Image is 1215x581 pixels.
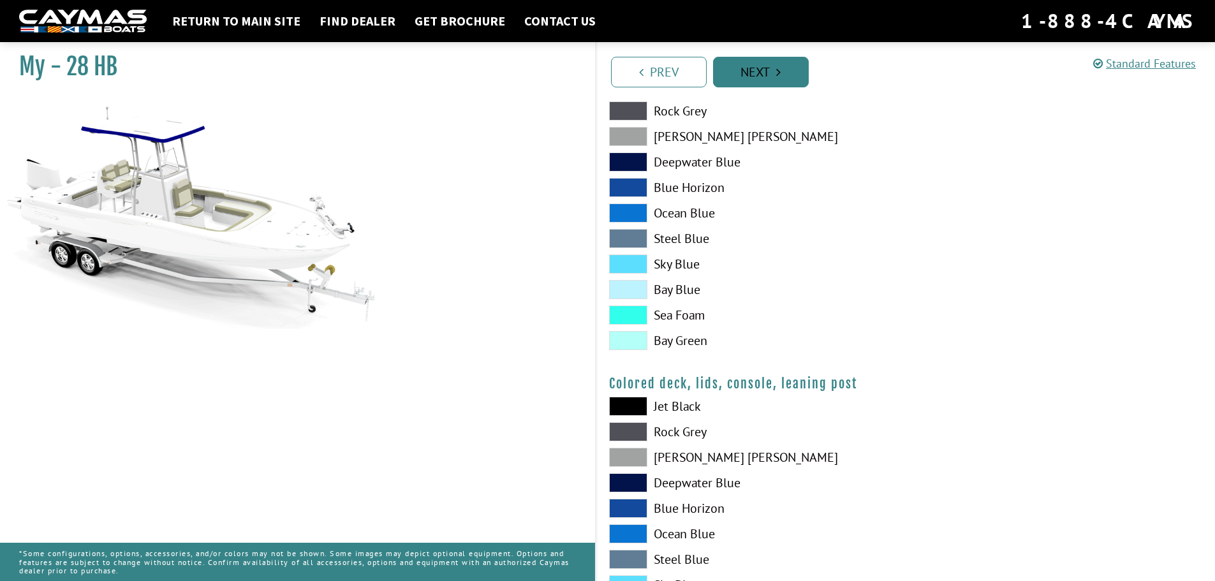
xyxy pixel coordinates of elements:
label: Ocean Blue [609,524,893,543]
p: *Some configurations, options, accessories, and/or colors may not be shown. Some images may depic... [19,543,576,581]
label: Deepwater Blue [609,473,893,492]
label: Bay Green [609,331,893,350]
a: Contact Us [518,13,602,29]
h1: My - 28 HB [19,52,563,81]
label: Blue Horizon [609,178,893,197]
label: [PERSON_NAME] [PERSON_NAME] [609,127,893,146]
a: Return to main site [166,13,307,29]
label: Deepwater Blue [609,152,893,172]
h4: Colored deck, lids, console, leaning post [609,376,1203,392]
img: white-logo-c9c8dbefe5ff5ceceb0f0178aa75bf4bb51f6bca0971e226c86eb53dfe498488.png [19,10,147,33]
a: Find Dealer [313,13,402,29]
label: Jet Black [609,397,893,416]
label: Steel Blue [609,229,893,248]
label: Rock Grey [609,101,893,121]
label: Steel Blue [609,550,893,569]
label: Bay Blue [609,280,893,299]
a: Standard Features [1093,56,1196,71]
label: Sea Foam [609,305,893,325]
label: [PERSON_NAME] [PERSON_NAME] [609,448,893,467]
a: Prev [611,57,707,87]
a: Get Brochure [408,13,512,29]
label: Sky Blue [609,254,893,274]
label: Ocean Blue [609,203,893,223]
div: 1-888-4CAYMAS [1021,7,1196,35]
label: Rock Grey [609,422,893,441]
a: Next [713,57,809,87]
label: Blue Horizon [609,499,893,518]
